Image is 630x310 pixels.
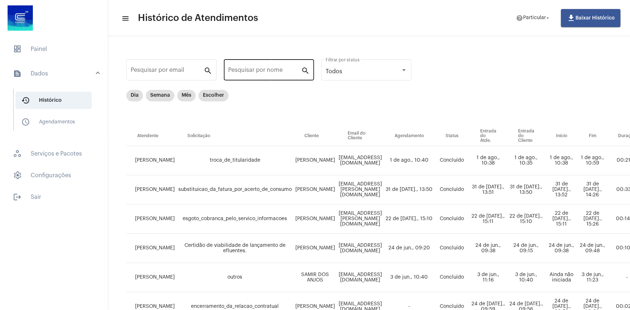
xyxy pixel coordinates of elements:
[545,175,578,205] td: 31 de [DATE]., 13:52
[13,45,22,53] span: sidenav icon
[138,12,258,24] span: Histórico de Atendimentos
[507,263,545,292] td: 3 de jun., 10:40
[384,205,435,234] td: 22 de [DATE]., 15:10
[337,263,384,292] td: [EMAIL_ADDRESS][DOMAIN_NAME]
[337,146,384,175] td: [EMAIL_ADDRESS][DOMAIN_NAME]
[545,205,578,234] td: 22 de [DATE]., 15:11
[384,126,435,146] th: Agendamento
[126,234,177,263] td: [PERSON_NAME]
[435,175,469,205] td: Concluído
[126,146,177,175] td: [PERSON_NAME]
[578,263,607,292] td: 3 de jun., 11:23
[4,62,108,85] mat-expansion-panel-header: sidenav iconDados
[544,15,551,21] mat-icon: arrow_drop_down
[204,66,212,75] mat-icon: search
[294,146,337,175] td: [PERSON_NAME]
[16,113,92,131] span: Agendamentos
[21,96,30,105] mat-icon: sidenav icon
[507,126,545,146] th: Entrada do Cliente
[301,66,310,75] mat-icon: search
[13,149,22,158] span: sidenav icon
[121,14,129,23] mat-icon: sidenav icon
[294,234,337,263] td: [PERSON_NAME]
[337,175,384,205] td: [EMAIL_ADDRESS][PERSON_NAME][DOMAIN_NAME]
[21,118,30,126] mat-icon: sidenav icon
[126,263,177,292] td: [PERSON_NAME]
[337,126,384,146] th: Email do Cliente
[561,9,621,27] button: Baixar Histórico
[294,205,337,234] td: [PERSON_NAME]
[384,234,435,263] td: 24 de jun., 09:20
[578,146,607,175] td: 1 de ago., 10:59
[7,40,101,58] span: Painel
[131,68,204,75] input: Pesquisar por email
[578,234,607,263] td: 24 de jun., 09:48
[469,205,507,234] td: 22 de [DATE]., 15:11
[384,146,435,175] td: 1 de ago., 10:40
[516,14,523,22] mat-icon: help
[126,126,177,146] th: Atendente
[578,126,607,146] th: Fim
[177,126,294,146] th: Solicitação
[567,14,575,22] mat-icon: file_download
[578,205,607,234] td: 22 de [DATE]., 15:26
[435,234,469,263] td: Concluído
[435,146,469,175] td: Concluído
[435,263,469,292] td: Concluído
[294,126,337,146] th: Cliente
[210,158,260,163] span: troca_de_titularidade
[469,263,507,292] td: 3 de jun., 11:16
[512,11,555,25] button: Particular
[13,69,96,78] mat-panel-title: Dados
[384,175,435,205] td: 31 de [DATE]., 13:50
[7,167,101,184] span: Configurações
[469,126,507,146] th: Entrada do Atde.
[7,188,101,206] span: Sair
[228,68,301,75] input: Pesquisar por nome
[545,234,578,263] td: 24 de jun., 09:38
[126,205,177,234] td: [PERSON_NAME]
[507,175,545,205] td: 31 de [DATE]., 13:50
[507,234,545,263] td: 24 de jun., 09:15
[191,304,279,309] span: encerramento_da_relacao_contratual
[228,275,243,280] span: outros
[16,92,92,109] span: Histórico
[469,234,507,263] td: 24 de jun., 09:38
[7,145,101,162] span: Serviços e Pacotes
[523,16,546,21] span: Particular
[294,263,337,292] td: SAMIR DOS ANJOS
[337,234,384,263] td: [EMAIL_ADDRESS][DOMAIN_NAME]
[507,205,545,234] td: 22 de [DATE]., 15:10
[567,16,615,21] span: Baixar Histórico
[126,90,143,101] mat-chip: Dia
[13,171,22,180] span: sidenav icon
[6,4,35,32] img: d4669ae0-8c07-2337-4f67-34b0df7f5ae4.jpeg
[469,175,507,205] td: 31 de [DATE]., 13:51
[507,146,545,175] td: 1 de ago., 10:35
[184,243,286,253] span: Certidão de viabilidade de lançamento de efluentes.
[545,263,578,292] td: Ainda não iniciada
[126,175,177,205] td: [PERSON_NAME]
[578,175,607,205] td: 31 de [DATE]., 14:26
[178,187,292,192] span: substituicao_da_fatura_por_acerto_de_consumo
[545,126,578,146] th: Início
[545,146,578,175] td: 1 de ago., 10:38
[294,175,337,205] td: [PERSON_NAME]
[146,90,174,101] mat-chip: Semana
[177,90,196,101] mat-chip: Mês
[326,69,342,74] span: Todos
[337,205,384,234] td: [EMAIL_ADDRESS][PERSON_NAME][DOMAIN_NAME]
[469,146,507,175] td: 1 de ago., 10:38
[183,216,287,221] span: esgoto_cobranca_pelo_servico_informacoes
[4,85,108,141] div: sidenav iconDados
[13,193,22,201] mat-icon: sidenav icon
[435,126,469,146] th: Status
[13,69,22,78] mat-icon: sidenav icon
[435,205,469,234] td: Concluído
[384,263,435,292] td: 3 de jun., 10:40
[199,90,229,101] mat-chip: Escolher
